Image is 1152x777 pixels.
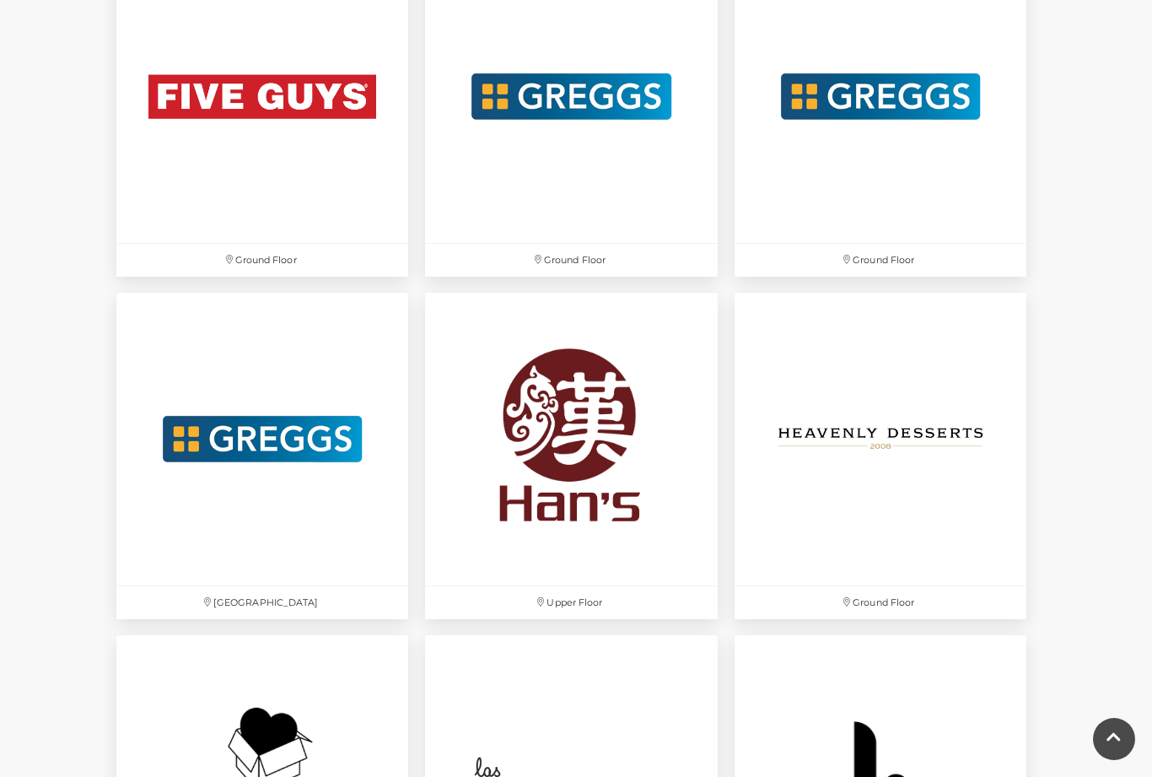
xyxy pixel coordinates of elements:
a: Upper Floor [417,284,725,627]
p: Ground Floor [425,244,717,277]
p: Ground Floor [735,586,1026,619]
p: Ground Floor [735,244,1026,277]
p: Upper Floor [425,586,717,619]
a: [GEOGRAPHIC_DATA] [108,284,417,627]
p: Ground Floor [116,244,408,277]
a: Ground Floor [726,284,1035,627]
p: [GEOGRAPHIC_DATA] [116,586,408,619]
